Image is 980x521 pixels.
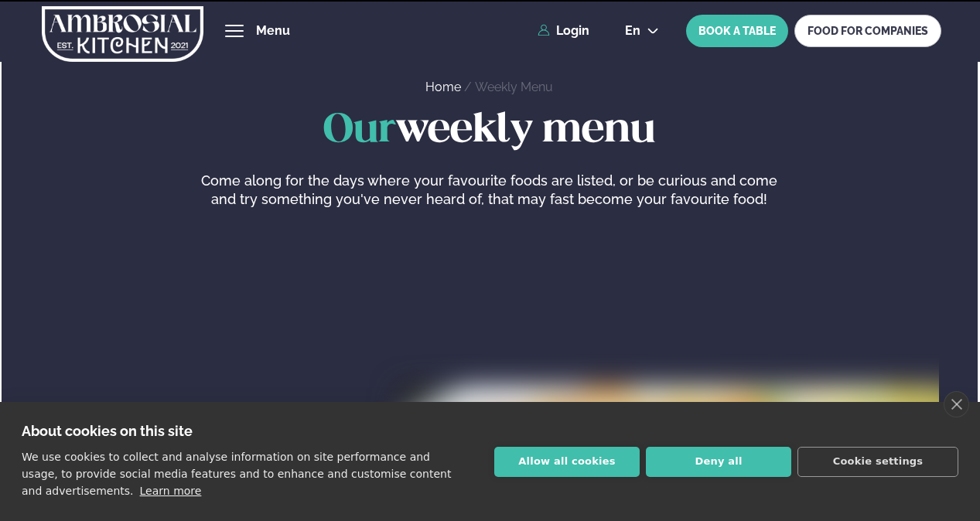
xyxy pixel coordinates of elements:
span: Our [323,111,396,150]
span: / [464,80,475,94]
a: Weekly Menu [475,80,553,94]
p: Come along for the days where your favourite foods are listed, or be curious and come and try som... [197,172,782,209]
h1: weekly menu [40,108,940,153]
a: Learn more [140,485,202,497]
a: close [944,391,969,417]
button: Allow all cookies [494,447,640,477]
button: hamburger [225,22,244,40]
span: en [625,25,640,37]
p: We use cookies to collect and analyse information on site performance and usage, to provide socia... [22,451,451,497]
button: en [613,25,671,37]
a: FOOD FOR COMPANIES [794,15,941,47]
strong: About cookies on this site [22,423,193,439]
a: Login [538,24,589,38]
a: Home [425,80,461,94]
button: Deny all [646,447,791,477]
button: BOOK A TABLE [686,15,788,47]
button: Cookie settings [797,447,958,477]
img: logo [42,2,203,66]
